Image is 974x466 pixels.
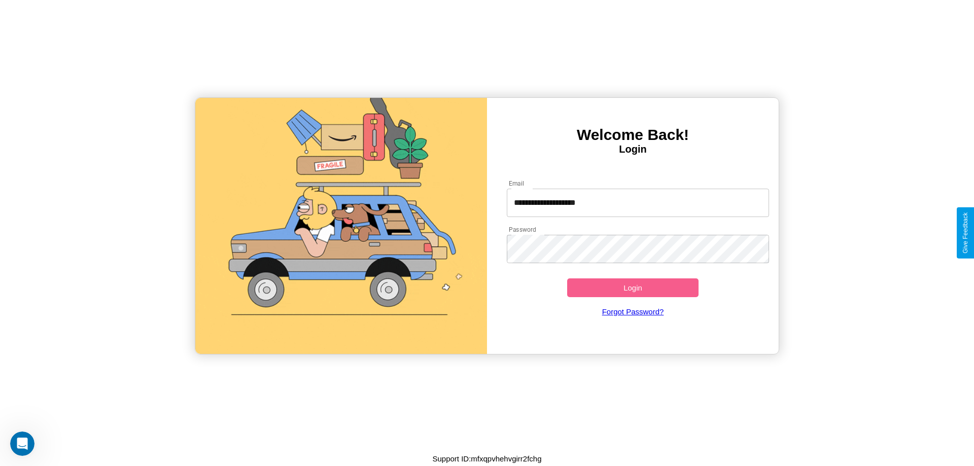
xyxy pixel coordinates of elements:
[567,278,699,297] button: Login
[962,212,969,254] div: Give Feedback
[487,144,779,155] h4: Login
[509,225,536,234] label: Password
[10,432,34,456] iframe: Intercom live chat
[432,452,541,465] p: Support ID: mfxqpvhehvgirr2fchg
[509,179,525,188] label: Email
[195,98,487,354] img: gif
[502,297,764,326] a: Forgot Password?
[487,126,779,144] h3: Welcome Back!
